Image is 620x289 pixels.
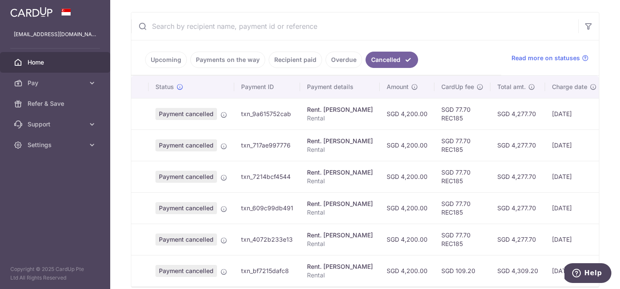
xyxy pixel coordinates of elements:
[490,255,545,286] td: SGD 4,309.20
[28,79,84,87] span: Pay
[155,139,217,151] span: Payment cancelled
[434,192,490,224] td: SGD 77.70 REC185
[307,177,373,185] p: Rental
[155,83,174,91] span: Status
[155,234,217,246] span: Payment cancelled
[325,52,362,68] a: Overdue
[490,192,545,224] td: SGD 4,277.70
[380,129,434,161] td: SGD 4,200.00
[512,54,589,62] a: Read more on statuses
[155,202,217,214] span: Payment cancelled
[269,52,322,68] a: Recipient paid
[307,137,373,145] div: Rent. [PERSON_NAME]
[10,7,53,17] img: CardUp
[545,255,604,286] td: [DATE]
[234,76,300,98] th: Payment ID
[441,83,474,91] span: CardUp fee
[131,12,578,40] input: Search by recipient name, payment id or reference
[545,161,604,192] td: [DATE]
[28,141,84,149] span: Settings
[380,161,434,192] td: SGD 4,200.00
[387,83,409,91] span: Amount
[300,76,380,98] th: Payment details
[234,161,300,192] td: txn_7214bcf4544
[380,192,434,224] td: SGD 4,200.00
[155,265,217,277] span: Payment cancelled
[145,52,187,68] a: Upcoming
[434,161,490,192] td: SGD 77.70 REC185
[28,120,84,129] span: Support
[307,271,373,280] p: Rental
[552,83,587,91] span: Charge date
[307,168,373,177] div: Rent. [PERSON_NAME]
[490,129,545,161] td: SGD 4,277.70
[380,224,434,255] td: SGD 4,200.00
[307,262,373,271] div: Rent. [PERSON_NAME]
[490,161,545,192] td: SGD 4,277.70
[155,108,217,120] span: Payment cancelled
[234,224,300,255] td: txn_4072b233e13
[307,208,373,217] p: Rental
[490,224,545,255] td: SGD 4,277.70
[380,98,434,129] td: SGD 4,200.00
[307,231,373,240] div: Rent. [PERSON_NAME]
[545,224,604,255] td: [DATE]
[307,105,373,114] div: Rent. [PERSON_NAME]
[545,98,604,129] td: [DATE]
[14,30,96,39] p: [EMAIL_ADDRESS][DOMAIN_NAME]
[234,129,300,161] td: txn_717ae997776
[307,114,373,123] p: Rental
[434,255,490,286] td: SGD 109.20
[307,240,373,248] p: Rental
[434,98,490,129] td: SGD 77.70 REC185
[545,192,604,224] td: [DATE]
[366,52,418,68] a: Cancelled
[28,99,84,108] span: Refer & Save
[307,145,373,154] p: Rental
[434,224,490,255] td: SGD 77.70 REC185
[434,129,490,161] td: SGD 77.70 REC185
[307,200,373,208] div: Rent. [PERSON_NAME]
[545,129,604,161] td: [DATE]
[380,255,434,286] td: SGD 4,200.00
[234,192,300,224] td: txn_609c99db491
[564,263,611,285] iframe: Opens a widget where you can find more information
[190,52,265,68] a: Payments on the way
[490,98,545,129] td: SGD 4,277.70
[234,255,300,286] td: txn_bf7215dafc8
[155,171,217,183] span: Payment cancelled
[497,83,526,91] span: Total amt.
[28,58,84,67] span: Home
[234,98,300,129] td: txn_9a615752cab
[512,54,580,62] span: Read more on statuses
